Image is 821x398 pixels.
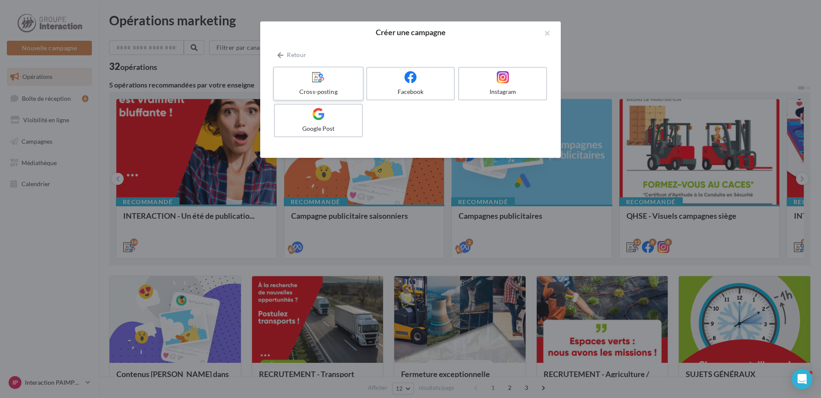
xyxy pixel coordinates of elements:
div: Facebook [371,87,451,96]
div: Instagram [462,87,543,96]
h2: Créer une campagne [274,28,547,36]
div: Google Post [278,124,359,133]
div: Open Intercom Messenger [792,369,812,389]
button: Retour [274,50,310,60]
div: Cross-posting [277,87,359,96]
